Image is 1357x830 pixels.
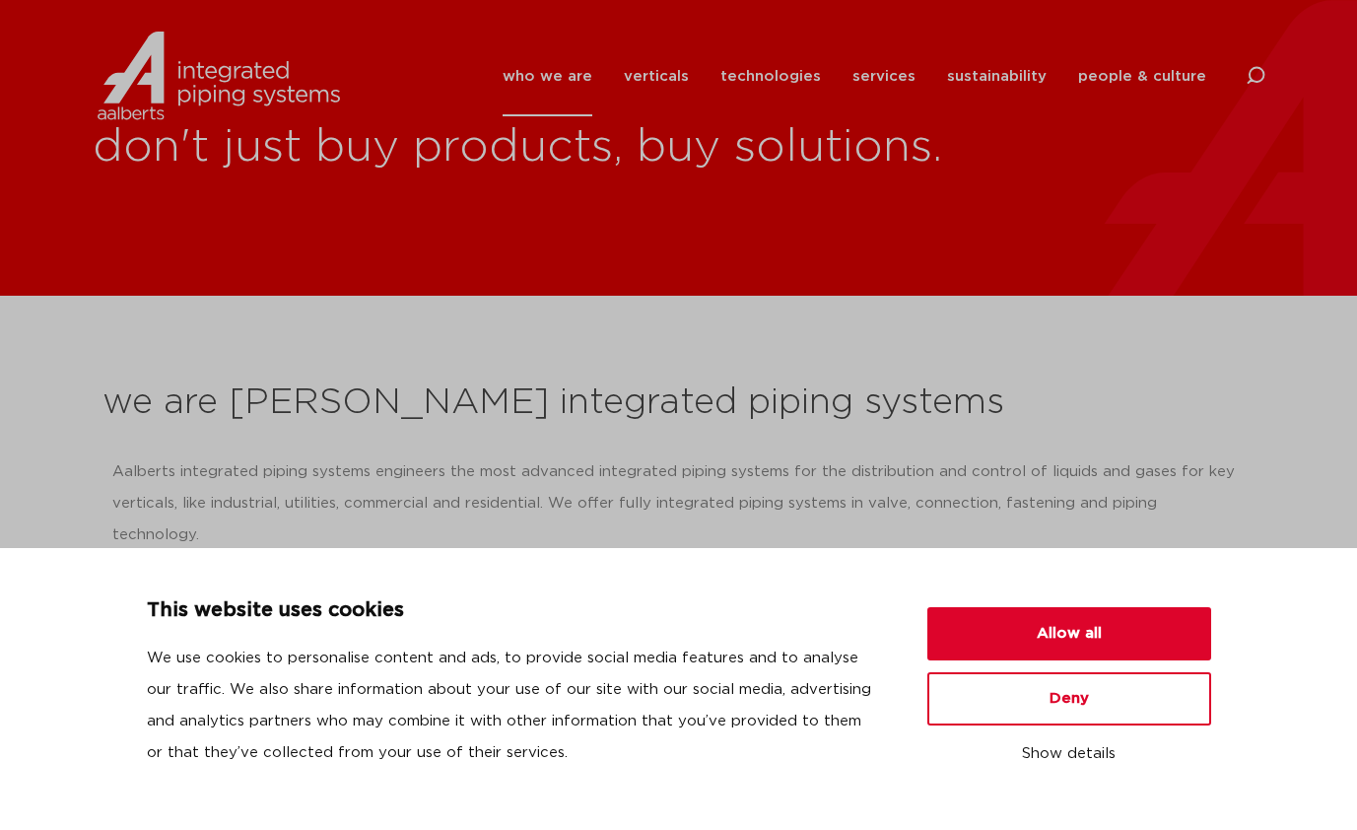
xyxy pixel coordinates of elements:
a: technologies [720,36,821,116]
button: Allow all [927,607,1211,660]
button: Deny [927,672,1211,726]
button: Show details [927,737,1211,771]
a: who we are [503,36,592,116]
a: sustainability [947,36,1047,116]
a: services [852,36,916,116]
a: people & culture [1078,36,1206,116]
p: We use cookies to personalise content and ads, to provide social media features and to analyse ou... [147,643,880,769]
p: This website uses cookies [147,595,880,627]
p: Aalberts integrated piping systems engineers the most advanced integrated piping systems for the ... [112,456,1246,551]
nav: Menu [503,36,1206,116]
h2: we are [PERSON_NAME] integrated piping systems [102,380,1255,427]
a: verticals [624,36,689,116]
